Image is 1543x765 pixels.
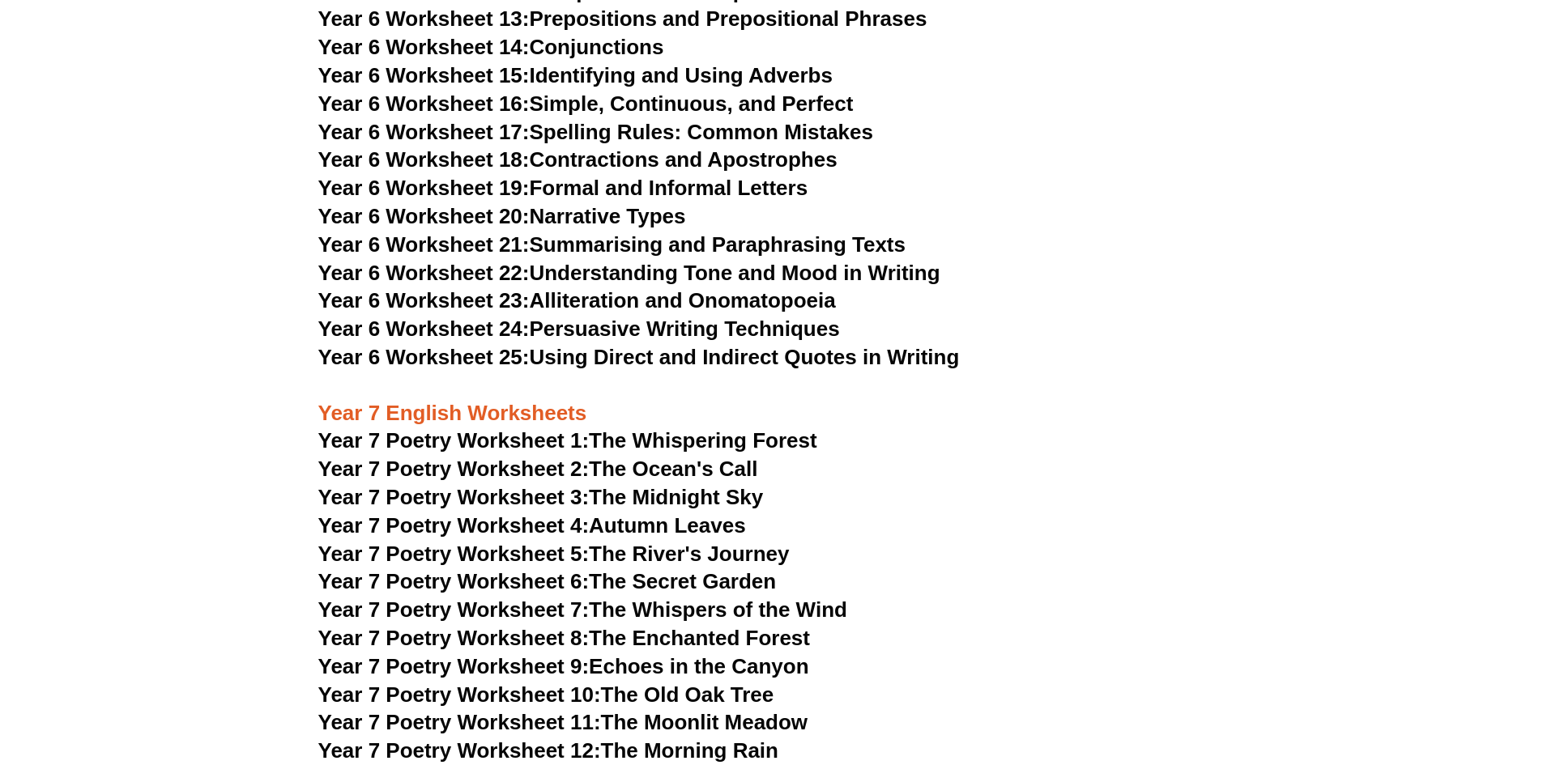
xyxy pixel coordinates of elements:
[318,513,746,538] a: Year 7 Poetry Worksheet 4:Autumn Leaves
[318,569,777,593] a: Year 7 Poetry Worksheet 6:The Secret Garden
[318,63,530,87] span: Year 6 Worksheet 15:
[318,317,530,341] span: Year 6 Worksheet 24:
[318,6,530,31] span: Year 6 Worksheet 13:
[318,485,590,509] span: Year 7 Poetry Worksheet 3:
[318,682,601,707] span: Year 7 Poetry Worksheet 10:
[318,654,809,678] a: Year 7 Poetry Worksheet 9:Echoes in the Canyon
[318,597,847,622] a: Year 7 Poetry Worksheet 7:The Whispers of the Wind
[318,345,530,369] span: Year 6 Worksheet 25:
[318,176,808,200] a: Year 6 Worksheet 19:Formal and Informal Letters
[318,372,1225,427] h3: Year 7 English Worksheets
[318,232,530,257] span: Year 6 Worksheet 21:
[318,120,873,144] a: Year 6 Worksheet 17:Spelling Rules: Common Mistakes
[318,204,686,228] a: Year 6 Worksheet 20:Narrative Types
[318,710,601,734] span: Year 7 Poetry Worksheet 11:
[318,232,906,257] a: Year 6 Worksheet 21:Summarising and Paraphrasing Texts
[318,626,810,650] a: Year 7 Poetry Worksheet 8:The Enchanted Forest
[318,738,778,763] a: Year 7 Poetry Worksheet 12:The Morning Rain
[318,457,758,481] a: Year 7 Poetry Worksheet 2:The Ocean's Call
[318,428,590,453] span: Year 7 Poetry Worksheet 1:
[318,176,530,200] span: Year 6 Worksheet 19:
[318,147,838,172] a: Year 6 Worksheet 18:Contractions and Apostrophes
[318,542,590,566] span: Year 7 Poetry Worksheet 5:
[318,288,530,312] span: Year 6 Worksheet 23:
[318,261,940,285] a: Year 6 Worksheet 22:Understanding Tone and Mood in Writing
[318,710,808,734] a: Year 7 Poetry Worksheet 11:The Moonlit Meadow
[318,288,836,312] a: Year 6 Worksheet 23:Alliteration and Onomatopoeia
[318,317,840,341] a: Year 6 Worksheet 24:Persuasive Writing Techniques
[318,569,590,593] span: Year 7 Poetry Worksheet 6:
[318,428,817,453] a: Year 7 Poetry Worksheet 1:The Whispering Forest
[318,63,833,87] a: Year 6 Worksheet 15:Identifying and Using Adverbs
[318,91,854,116] a: Year 6 Worksheet 16:Simple, Continuous, and Perfect
[318,35,530,59] span: Year 6 Worksheet 14:
[318,6,927,31] a: Year 6 Worksheet 13:Prepositions and Prepositional Phrases
[318,654,590,678] span: Year 7 Poetry Worksheet 9:
[318,457,590,481] span: Year 7 Poetry Worksheet 2:
[318,485,764,509] a: Year 7 Poetry Worksheet 3:The Midnight Sky
[318,91,530,116] span: Year 6 Worksheet 16:
[318,147,530,172] span: Year 6 Worksheet 18:
[318,35,664,59] a: Year 6 Worksheet 14:Conjunctions
[318,345,960,369] a: Year 6 Worksheet 25:Using Direct and Indirect Quotes in Writing
[318,261,530,285] span: Year 6 Worksheet 22:
[318,626,590,650] span: Year 7 Poetry Worksheet 8:
[318,542,790,566] a: Year 7 Poetry Worksheet 5:The River's Journey
[318,513,590,538] span: Year 7 Poetry Worksheet 4:
[318,682,774,707] a: Year 7 Poetry Worksheet 10:The Old Oak Tree
[318,597,590,622] span: Year 7 Poetry Worksheet 7:
[318,738,601,763] span: Year 7 Poetry Worksheet 12:
[318,120,530,144] span: Year 6 Worksheet 17:
[1273,582,1543,765] iframe: Chat Widget
[318,204,530,228] span: Year 6 Worksheet 20:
